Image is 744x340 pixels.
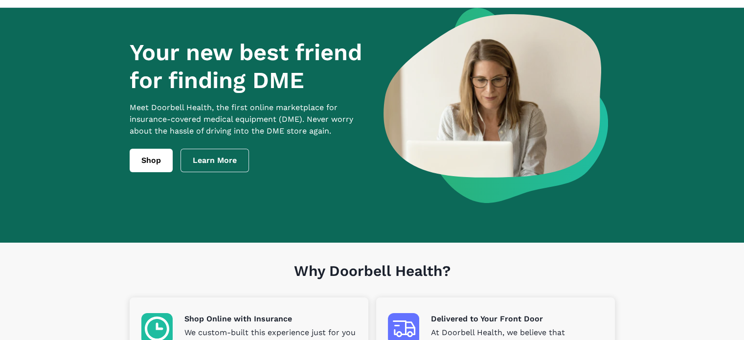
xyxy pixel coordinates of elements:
a: Shop [130,149,173,172]
h1: Why Doorbell Health? [130,262,615,297]
a: Learn More [180,149,249,172]
p: Meet Doorbell Health, the first online marketplace for insurance-covered medical equipment (DME).... [130,102,367,137]
img: a woman looking at a computer [383,8,608,203]
h1: Your new best friend for finding DME [130,39,367,94]
p: Shop Online with Insurance [184,313,357,325]
p: Delivered to Your Front Door [431,313,603,325]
